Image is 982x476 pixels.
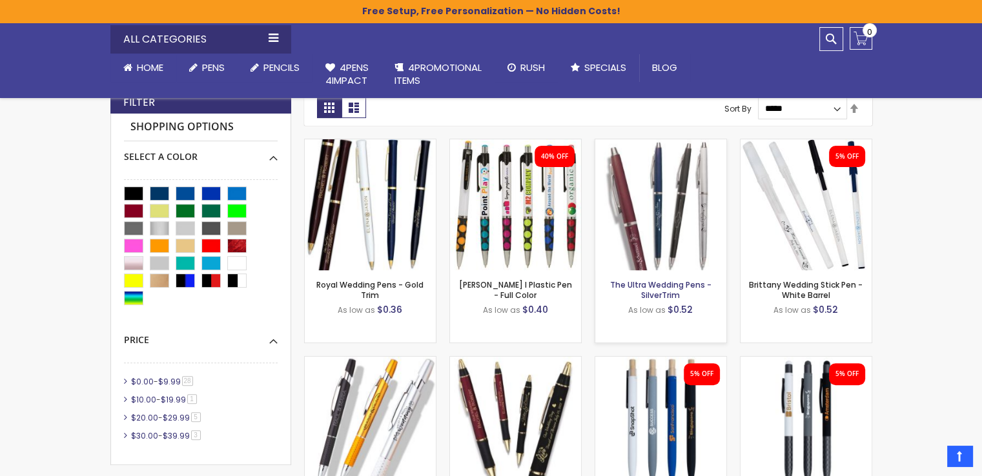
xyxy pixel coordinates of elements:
[124,114,278,141] strong: Shopping Options
[652,61,677,74] span: Blog
[128,394,201,405] a: $10.00-$19.991
[483,304,520,315] span: As low as
[163,412,190,423] span: $29.99
[263,61,300,74] span: Pencils
[317,97,342,118] strong: Grid
[394,61,482,87] span: 4PROMOTIONAL ITEMS
[128,412,205,423] a: $20.00-$29.995
[163,430,190,441] span: $39.99
[124,141,278,163] div: Select A Color
[305,139,436,270] img: Royal Wedding Pens - Gold Trim
[450,139,581,270] img: Madeline I Plastic Pen - Full Color
[867,26,872,38] span: 0
[312,54,382,95] a: 4Pens4impact
[325,61,369,87] span: 4Pens 4impact
[595,356,726,367] a: Eco-Friendly Aluminum Bali Satin Soft Touch Gel Click Pen
[161,394,186,405] span: $19.99
[741,139,872,270] img: the Brittany custom wedding pens
[724,103,752,114] label: Sort By
[690,370,713,379] div: 5% OFF
[813,303,838,316] span: $0.52
[382,54,495,95] a: 4PROMOTIONALITEMS
[191,430,201,440] span: 3
[131,394,156,405] span: $10.00
[459,279,572,301] a: [PERSON_NAME] I Plastic Pen - Full Color
[595,139,726,150] a: The Ultra Wedding Pens - SilverTrim
[741,139,872,150] a: the Brittany custom wedding pens
[741,356,872,367] a: Custom Recycled Fleetwood Stylus Satin Soft Touch Gel Click Pen
[520,61,545,74] span: Rush
[450,139,581,150] a: Madeline I Plastic Pen - Full Color
[238,54,312,82] a: Pencils
[131,412,158,423] span: $20.00
[639,54,690,82] a: Blog
[176,54,238,82] a: Pens
[495,54,558,82] a: Rush
[123,95,155,110] strong: Filter
[850,27,872,50] a: 0
[202,61,225,74] span: Pens
[305,139,436,150] a: Royal Wedding Pens - Gold Trim
[835,152,859,161] div: 5% OFF
[158,376,181,387] span: $9.99
[835,370,859,379] div: 5% OFF
[305,356,436,367] a: The Wyndham Wedding Pens
[124,324,278,346] div: Price
[316,279,424,301] a: Royal Wedding Pens - Gold Trim
[131,430,158,441] span: $30.00
[749,279,863,301] a: Brittany Wedding Stick Pen - White Barrel
[595,139,726,270] img: The Ultra Wedding Pens - SilverTrim
[522,303,548,316] span: $0.40
[558,54,639,82] a: Specials
[110,54,176,82] a: Home
[128,376,198,387] a: $0.00-$9.9928
[628,304,666,315] span: As low as
[450,356,581,367] a: The Barton Wedding Pen - Gold Trim
[187,394,197,404] span: 1
[541,152,568,161] div: 40% OFF
[338,304,375,315] span: As low as
[131,376,154,387] span: $0.00
[668,303,693,316] span: $0.52
[137,61,163,74] span: Home
[182,376,193,386] span: 28
[110,25,291,54] div: All Categories
[584,61,626,74] span: Specials
[610,279,711,301] a: The Ultra Wedding Pens - SilverTrim
[191,412,201,422] span: 5
[773,304,811,315] span: As low as
[128,430,205,441] a: $30.00-$39.993
[377,303,402,316] span: $0.36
